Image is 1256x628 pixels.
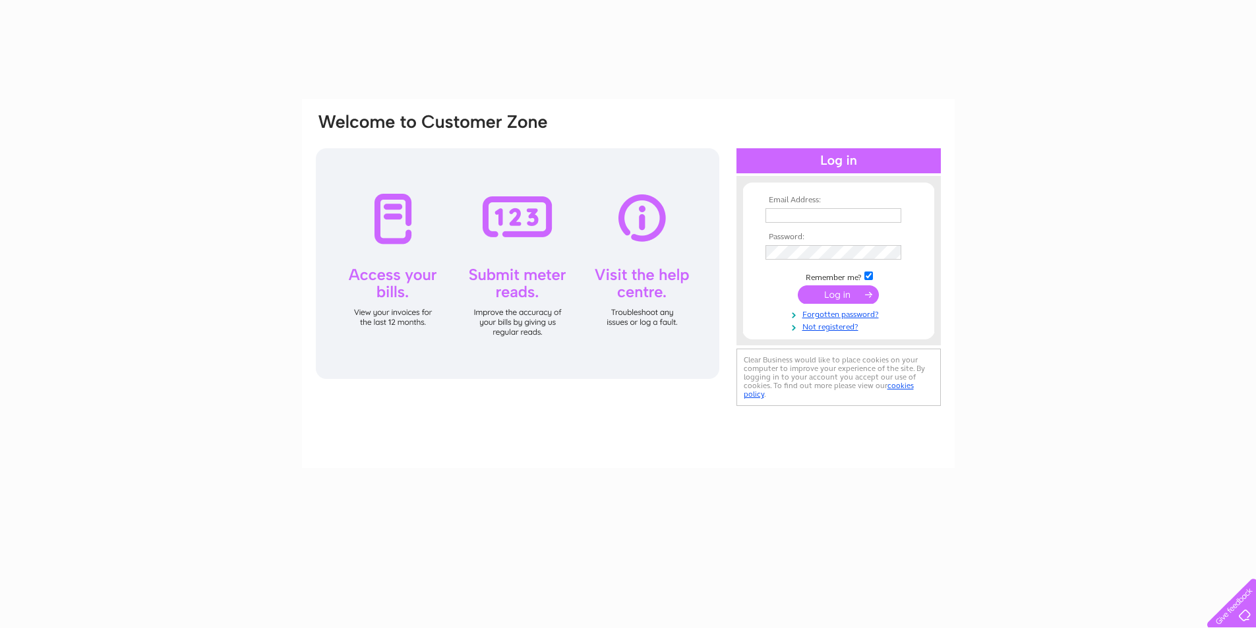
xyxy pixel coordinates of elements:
[765,320,915,332] a: Not registered?
[762,196,915,205] th: Email Address:
[736,349,941,406] div: Clear Business would like to place cookies on your computer to improve your experience of the sit...
[765,307,915,320] a: Forgotten password?
[798,285,879,304] input: Submit
[762,270,915,283] td: Remember me?
[744,381,914,399] a: cookies policy
[762,233,915,242] th: Password:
